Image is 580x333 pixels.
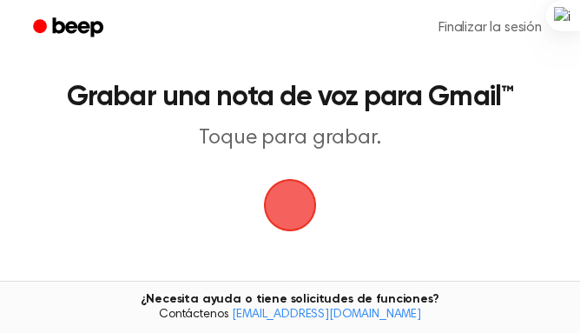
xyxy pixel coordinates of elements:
[438,21,542,35] font: Finalizar la sesión
[67,83,512,111] font: Grabar una nota de voz para Gmail™
[21,11,119,45] a: Bip
[141,293,438,305] font: ¿Necesita ayuda o tiene solicitudes de funciones?
[199,128,380,149] font: Toque para grabar.
[159,309,228,321] font: Contáctenos
[421,7,559,49] a: Finalizar la sesión
[232,309,421,321] a: [EMAIL_ADDRESS][DOMAIN_NAME]
[264,179,316,231] img: Logotipo de Beep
